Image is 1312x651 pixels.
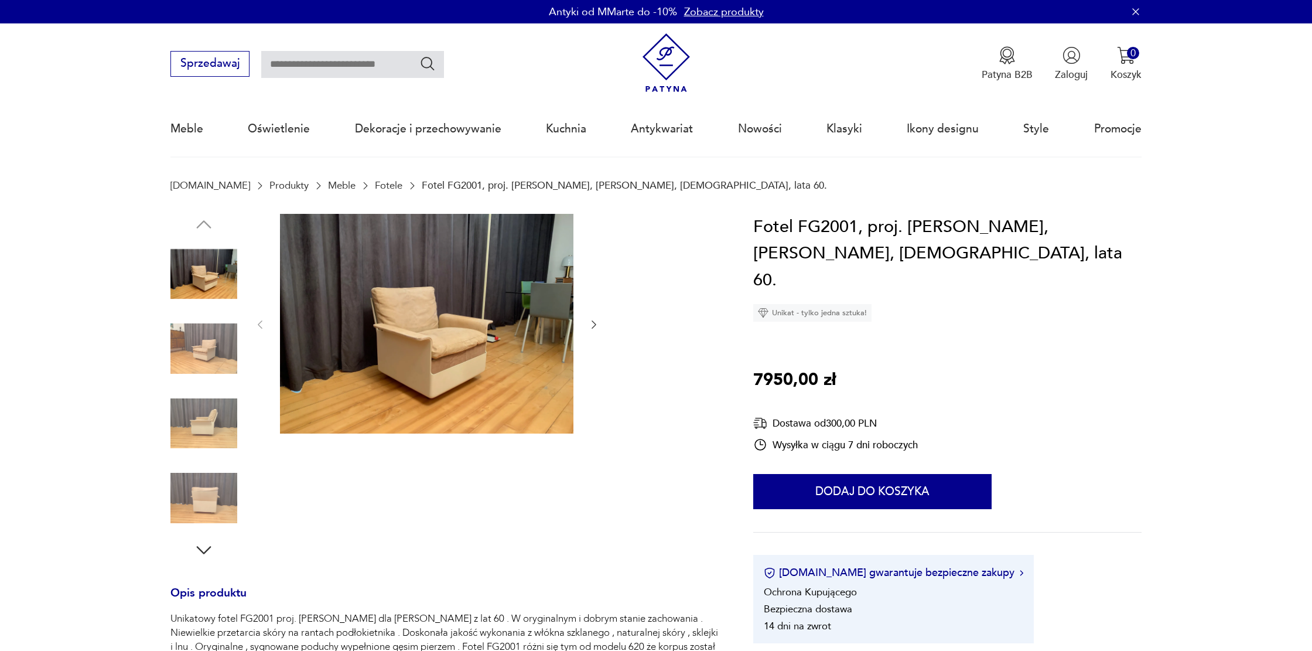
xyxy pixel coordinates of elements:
a: Oświetlenie [248,102,310,156]
a: Produkty [269,180,309,191]
img: Ikona dostawy [753,416,767,431]
img: Ikona medalu [998,46,1016,64]
a: Sprzedawaj [170,60,250,69]
a: Dekoracje i przechowywanie [355,102,501,156]
img: Zdjęcie produktu Fotel FG2001, proj. Dieter Rams, Wolfgang Feierbach, Niemcy, lata 60. [170,465,237,531]
button: Patyna B2B [982,46,1033,81]
img: Ikona koszyka [1117,46,1135,64]
img: Ikona certyfikatu [764,567,775,579]
h1: Fotel FG2001, proj. [PERSON_NAME], [PERSON_NAME], [DEMOGRAPHIC_DATA], lata 60. [753,214,1142,294]
a: Kuchnia [546,102,586,156]
div: 0 [1127,47,1139,59]
p: Antyki od MMarte do -10% [549,5,677,19]
img: Zdjęcie produktu Fotel FG2001, proj. Dieter Rams, Wolfgang Feierbach, Niemcy, lata 60. [280,214,573,434]
p: Koszyk [1111,68,1142,81]
div: Unikat - tylko jedna sztuka! [753,304,872,322]
img: Patyna - sklep z meblami i dekoracjami vintage [637,33,696,93]
button: [DOMAIN_NAME] gwarantuje bezpieczne zakupy [764,565,1023,580]
img: Zdjęcie produktu Fotel FG2001, proj. Dieter Rams, Wolfgang Feierbach, Niemcy, lata 60. [170,315,237,382]
p: Zaloguj [1055,68,1088,81]
li: Ochrona Kupującego [764,585,857,599]
p: Patyna B2B [982,68,1033,81]
a: Klasyki [826,102,862,156]
a: Meble [170,102,203,156]
img: Ikonka użytkownika [1062,46,1081,64]
a: Ikona medaluPatyna B2B [982,46,1033,81]
a: Antykwariat [631,102,693,156]
div: Dostawa od 300,00 PLN [753,416,918,431]
img: Zdjęcie produktu Fotel FG2001, proj. Dieter Rams, Wolfgang Feierbach, Niemcy, lata 60. [170,390,237,457]
div: Wysyłka w ciągu 7 dni roboczych [753,438,918,452]
button: Sprzedawaj [170,51,250,77]
a: Fotele [375,180,402,191]
img: Zdjęcie produktu Fotel FG2001, proj. Dieter Rams, Wolfgang Feierbach, Niemcy, lata 60. [170,241,237,308]
li: Bezpieczna dostawa [764,602,852,616]
a: Ikony designu [907,102,979,156]
p: 7950,00 zł [753,367,836,394]
a: [DOMAIN_NAME] [170,180,250,191]
a: Nowości [738,102,782,156]
button: Dodaj do koszyka [753,474,992,509]
button: Zaloguj [1055,46,1088,81]
a: Style [1023,102,1049,156]
button: Szukaj [419,55,436,72]
li: 14 dni na zwrot [764,619,831,633]
button: 0Koszyk [1111,46,1142,81]
a: Meble [328,180,356,191]
p: Fotel FG2001, proj. [PERSON_NAME], [PERSON_NAME], [DEMOGRAPHIC_DATA], lata 60. [422,180,827,191]
a: Promocje [1094,102,1142,156]
a: Zobacz produkty [684,5,764,19]
img: Ikona strzałki w prawo [1020,570,1023,576]
h3: Opis produktu [170,589,719,612]
img: Ikona diamentu [758,308,768,318]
